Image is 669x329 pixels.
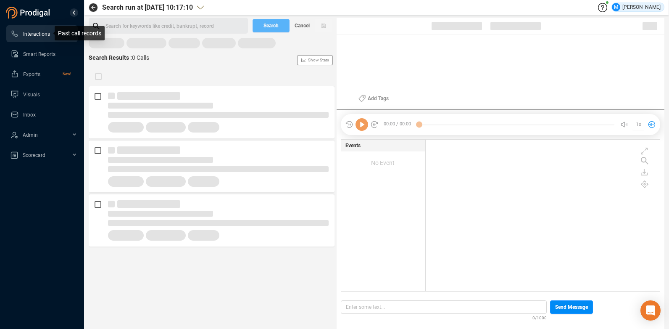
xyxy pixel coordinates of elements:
li: Exports [6,66,78,82]
span: 0 Calls [132,54,149,61]
span: Smart Reports [23,51,55,57]
button: 1x [632,119,644,130]
span: Cancel [295,19,310,32]
button: Send Message [550,300,593,314]
a: Visuals [11,86,71,103]
span: 1x [636,118,641,131]
li: Interactions [6,25,78,42]
span: Add Tags [368,92,389,105]
a: ExportsNew! [11,66,71,82]
span: Show Stats [308,10,329,111]
span: Inbox [23,112,36,118]
span: M [614,3,618,11]
a: Interactions [11,25,71,42]
li: Smart Reports [6,45,78,62]
span: 00:00 / 00:00 [379,118,419,131]
button: Cancel [290,19,315,32]
span: Send Message [555,300,588,314]
span: Interactions [23,31,50,37]
li: Inbox [6,106,78,123]
div: Open Intercom Messenger [640,300,661,321]
a: Inbox [11,106,71,123]
span: New! [63,66,71,82]
span: Exports [23,72,40,77]
div: Past call records [55,26,105,40]
span: Events [345,142,361,149]
div: grid [430,142,660,290]
button: Add Tags [353,92,394,105]
button: Show Stats [297,55,333,65]
img: prodigal-logo [6,7,52,19]
li: Visuals [6,86,78,103]
span: Search Results : [89,54,132,61]
div: [PERSON_NAME] [612,3,661,11]
span: Visuals [23,92,40,98]
span: Scorecard [23,152,45,158]
span: 0/1000 [532,314,547,321]
span: Admin [23,132,38,138]
span: Search run at [DATE] 10:17:10 [102,3,193,13]
div: No Event [341,151,425,174]
a: Smart Reports [11,45,71,62]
